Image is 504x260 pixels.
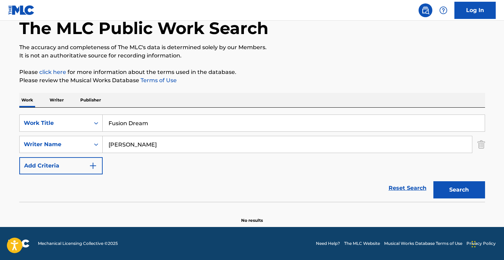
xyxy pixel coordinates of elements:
[421,6,430,14] img: search
[477,136,485,153] img: Delete Criterion
[19,76,485,85] p: Please review the Musical Works Database
[19,157,103,174] button: Add Criteria
[384,240,462,247] a: Musical Works Database Terms of Use
[19,115,485,202] form: Search Form
[385,181,430,196] a: Reset Search
[344,240,380,247] a: The MLC Website
[24,119,86,127] div: Work Title
[439,6,448,14] img: help
[139,77,177,84] a: Terms of Use
[466,240,496,247] a: Privacy Policy
[39,69,66,75] a: click here
[38,240,118,247] span: Mechanical Licensing Collective © 2025
[472,234,476,254] div: Drag
[19,43,485,52] p: The accuracy and completeness of The MLC's data is determined solely by our Members.
[419,3,432,17] a: Public Search
[454,2,496,19] a: Log In
[78,93,103,107] p: Publisher
[19,52,485,60] p: It is not an authoritative source for recording information.
[241,209,263,224] p: No results
[19,93,35,107] p: Work
[19,18,268,39] h1: The MLC Public Work Search
[48,93,66,107] p: Writer
[24,140,86,149] div: Writer Name
[433,181,485,198] button: Search
[19,68,485,76] p: Please for more information about the terms used in the database.
[8,239,30,248] img: logo
[470,227,504,260] iframe: Chat Widget
[436,3,450,17] div: Help
[8,5,35,15] img: MLC Logo
[316,240,340,247] a: Need Help?
[89,162,97,170] img: 9d2ae6d4665cec9f34b9.svg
